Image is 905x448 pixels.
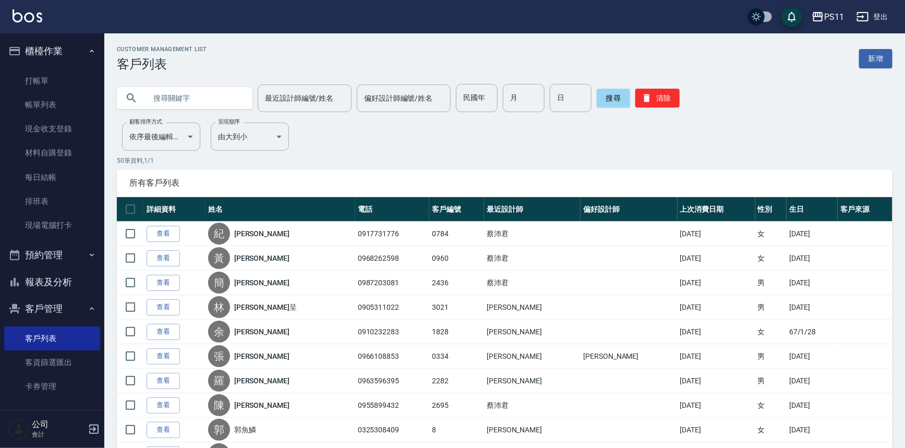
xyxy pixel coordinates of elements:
[208,272,230,294] div: 簡
[755,320,787,344] td: 女
[4,326,100,350] a: 客戶列表
[211,123,289,151] div: 由大到小
[8,419,29,440] img: Person
[355,222,430,246] td: 0917731776
[581,344,677,369] td: [PERSON_NAME]
[4,93,100,117] a: 帳單列表
[787,418,838,442] td: [DATE]
[787,271,838,295] td: [DATE]
[678,246,755,271] td: [DATE]
[429,344,484,369] td: 0334
[429,246,484,271] td: 0960
[852,7,892,27] button: 登出
[859,49,892,68] a: 新增
[678,393,755,418] td: [DATE]
[117,57,207,71] h3: 客戶列表
[678,295,755,320] td: [DATE]
[234,277,289,288] a: [PERSON_NAME]
[208,419,230,441] div: 郭
[4,374,100,398] a: 卡券管理
[234,302,297,312] a: [PERSON_NAME]呈
[838,197,892,222] th: 客戶來源
[218,118,240,126] label: 呈現順序
[755,418,787,442] td: 女
[146,84,244,112] input: 搜尋關鍵字
[755,197,787,222] th: 性別
[4,117,100,141] a: 現金收支登錄
[208,247,230,269] div: 黃
[147,324,180,340] a: 查看
[355,197,430,222] th: 電話
[787,369,838,393] td: [DATE]
[581,197,677,222] th: 偏好設計師
[484,320,581,344] td: [PERSON_NAME]
[429,271,484,295] td: 2436
[755,271,787,295] td: 男
[4,69,100,93] a: 打帳單
[147,226,180,242] a: 查看
[484,369,581,393] td: [PERSON_NAME]
[234,400,289,410] a: [PERSON_NAME]
[484,295,581,320] td: [PERSON_NAME]
[787,246,838,271] td: [DATE]
[484,222,581,246] td: 蔡沛君
[429,222,484,246] td: 0784
[234,351,289,361] a: [PERSON_NAME]
[4,213,100,237] a: 現場電腦打卡
[355,271,430,295] td: 0987203081
[144,197,206,222] th: 詳細資料
[355,246,430,271] td: 0968262598
[147,348,180,365] a: 查看
[755,222,787,246] td: 女
[755,344,787,369] td: 男
[208,394,230,416] div: 陳
[4,165,100,189] a: 每日結帳
[755,369,787,393] td: 男
[484,344,581,369] td: [PERSON_NAME]
[678,344,755,369] td: [DATE]
[32,419,85,430] h5: 公司
[484,393,581,418] td: 蔡沛君
[234,376,289,386] a: [PERSON_NAME]
[781,6,802,27] button: save
[429,197,484,222] th: 客戶編號
[234,326,289,337] a: [PERSON_NAME]
[4,295,100,322] button: 客戶管理
[429,393,484,418] td: 2695
[32,430,85,439] p: 會計
[122,123,200,151] div: 依序最後編輯時間
[4,241,100,269] button: 預約管理
[4,189,100,213] a: 排班表
[678,418,755,442] td: [DATE]
[755,393,787,418] td: 女
[484,246,581,271] td: 蔡沛君
[484,197,581,222] th: 最近設計師
[4,141,100,165] a: 材料自購登錄
[355,393,430,418] td: 0955899432
[4,403,100,430] button: 行銷工具
[429,295,484,320] td: 3021
[234,228,289,239] a: [PERSON_NAME]
[429,418,484,442] td: 8
[13,9,42,22] img: Logo
[429,369,484,393] td: 2282
[208,321,230,343] div: 余
[147,250,180,267] a: 查看
[787,344,838,369] td: [DATE]
[355,320,430,344] td: 0910232283
[208,223,230,245] div: 紀
[355,295,430,320] td: 0905311022
[208,345,230,367] div: 張
[484,418,581,442] td: [PERSON_NAME]
[678,271,755,295] td: [DATE]
[678,320,755,344] td: [DATE]
[787,320,838,344] td: 67/1/28
[678,222,755,246] td: [DATE]
[129,118,162,126] label: 顧客排序方式
[147,299,180,316] a: 查看
[355,369,430,393] td: 0963596395
[4,38,100,65] button: 櫃檯作業
[755,295,787,320] td: 男
[678,369,755,393] td: [DATE]
[787,295,838,320] td: [DATE]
